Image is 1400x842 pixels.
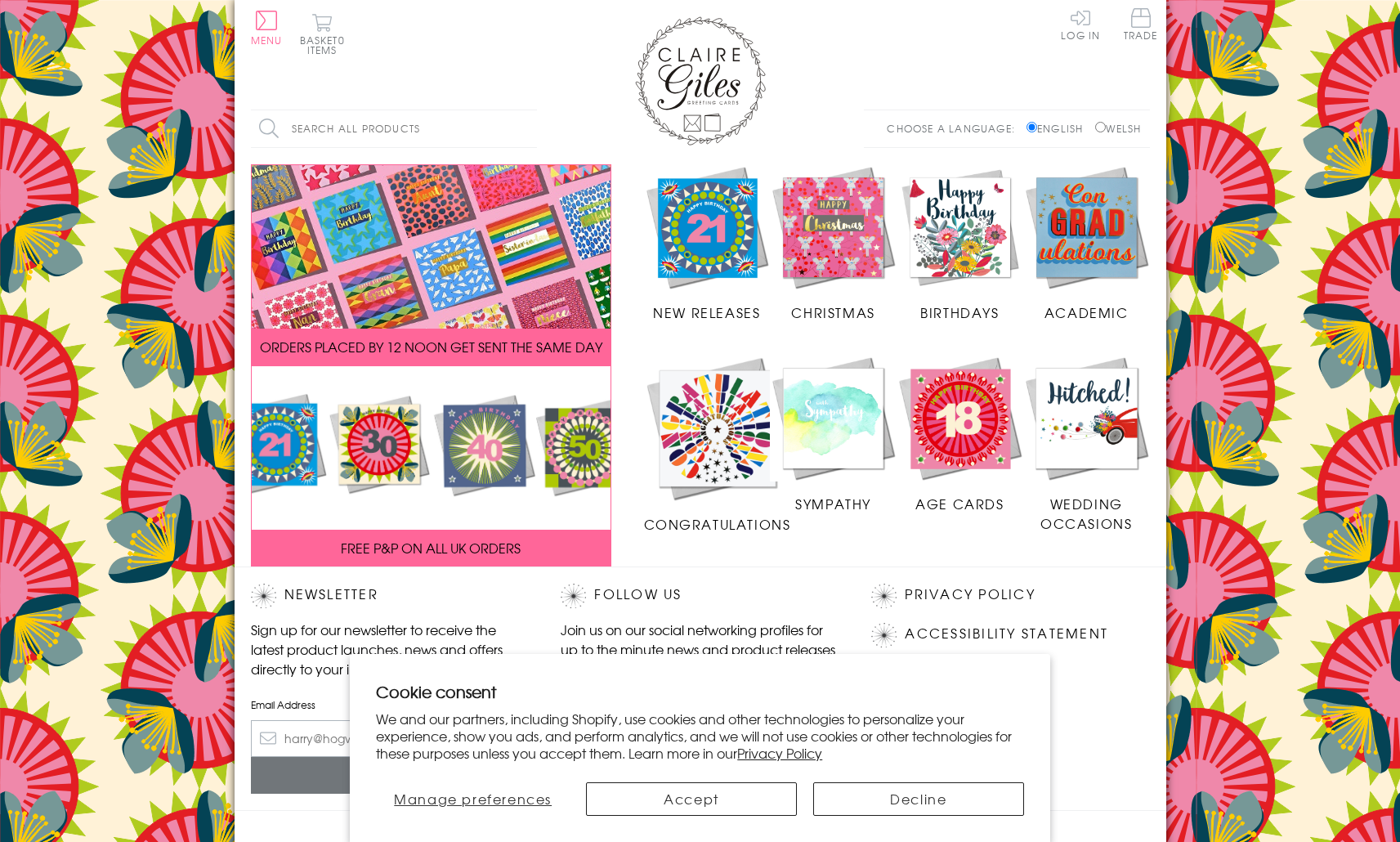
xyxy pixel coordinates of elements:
span: Menu [251,33,283,47]
button: Decline [813,782,1024,816]
input: Search all products [251,110,537,147]
p: Choose a language: [887,121,1023,136]
label: English [1027,121,1091,136]
span: Age Cards [915,494,1004,513]
button: Basket0 items [300,13,345,55]
span: Sympathy [795,494,871,513]
a: Birthdays [897,164,1023,323]
input: English [1027,122,1037,132]
h2: Cookie consent [376,680,1024,703]
a: Privacy Policy [737,743,822,763]
span: 0 items [307,33,345,57]
a: New Releases [644,164,771,323]
a: Sympathy [770,355,897,513]
label: Email Address [251,697,529,712]
input: Subscribe [251,757,529,794]
span: New Releases [653,302,760,322]
button: Manage preferences [376,782,570,816]
button: Accept [586,782,797,816]
a: Academic [1023,164,1150,323]
span: Christmas [791,302,874,322]
a: Wedding Occasions [1023,355,1150,533]
a: Christmas [770,164,897,323]
a: Privacy Policy [905,584,1035,606]
img: Claire Giles Greetings Cards [635,16,766,146]
span: Birthdays [920,302,999,322]
a: Trade [1124,8,1158,43]
a: Log In [1061,8,1100,40]
input: harry@hogwarts.edu [251,720,529,757]
input: Search [521,110,537,147]
label: Welsh [1095,121,1142,136]
p: We and our partners, including Shopify, use cookies and other technologies to personalize your ex... [376,710,1024,761]
p: Sign up for our newsletter to receive the latest product launches, news and offers directly to yo... [251,620,529,679]
span: Academic [1044,302,1129,322]
span: ORDERS PLACED BY 12 NOON GET SENT THE SAME DAY [260,337,602,356]
span: Wedding Occasions [1040,494,1132,533]
h2: Newsletter [251,584,529,608]
span: FREE P&P ON ALL UK ORDERS [341,538,521,558]
p: Join us on our social networking profiles for up to the minute news and product releases the mome... [561,620,839,679]
h2: Follow Us [561,584,839,608]
span: Congratulations [644,514,791,534]
a: Accessibility Statement [905,623,1108,645]
span: Manage preferences [394,789,552,808]
a: Congratulations [644,355,791,534]
input: Welsh [1095,122,1106,132]
button: Menu [251,11,283,45]
span: Trade [1124,8,1158,40]
a: Age Cards [897,355,1023,513]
